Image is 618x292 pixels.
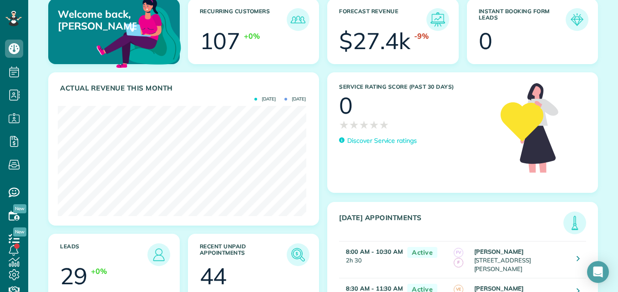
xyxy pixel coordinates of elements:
span: FV [454,248,463,257]
span: ★ [339,117,349,133]
div: Open Intercom Messenger [587,261,609,283]
h3: Service Rating score (past 30 days) [339,84,491,90]
strong: [PERSON_NAME] [474,285,524,292]
div: 0 [339,94,353,117]
img: icon_forecast_revenue-8c13a41c7ed35a8dcfafea3cbb826a0462acb37728057bba2d056411b612bbbe.png [429,10,447,29]
p: Welcome back, [PERSON_NAME]! [58,8,137,32]
span: [DATE] [254,97,276,101]
div: $27.4k [339,30,410,52]
strong: [PERSON_NAME] [474,248,524,255]
div: 29 [60,265,87,287]
span: ★ [369,117,379,133]
span: New [13,227,26,237]
h3: Recurring Customers [200,8,287,31]
h3: Leads [60,243,147,266]
h3: Actual Revenue this month [60,84,309,92]
h3: Forecast Revenue [339,8,426,31]
img: icon_recurring_customers-cf858462ba22bcd05b5a5880d41d6543d210077de5bb9ebc9590e49fd87d84ed.png [289,10,307,29]
img: icon_leads-1bed01f49abd5b7fead27621c3d59655bb73ed531f8eeb49469d10e621d6b896.png [150,246,168,264]
img: icon_todays_appointments-901f7ab196bb0bea1936b74009e4eb5ffbc2d2711fa7634e0d609ed5ef32b18b.png [566,214,584,232]
div: +0% [244,31,260,41]
div: 107 [200,30,241,52]
span: Active [407,247,437,258]
div: 0 [479,30,492,52]
span: ★ [359,117,369,133]
img: icon_form_leads-04211a6a04a5b2264e4ee56bc0799ec3eb69b7e499cbb523a139df1d13a81ae0.png [568,10,586,29]
td: [STREET_ADDRESS][PERSON_NAME] [472,241,570,278]
div: -9% [414,31,429,41]
span: F [454,258,463,267]
td: 2h 30 [339,241,403,278]
div: 44 [200,265,227,287]
a: Discover Service ratings [339,136,417,146]
span: New [13,204,26,213]
h3: [DATE] Appointments [339,214,563,234]
h3: Recent unpaid appointments [200,243,287,266]
h3: Instant Booking Form Leads [479,8,566,31]
strong: 8:00 AM - 10:30 AM [346,248,403,255]
span: ★ [349,117,359,133]
div: +0% [91,266,107,277]
img: icon_unpaid_appointments-47b8ce3997adf2238b356f14209ab4cced10bd1f174958f3ca8f1d0dd7fffeee.png [289,246,307,264]
span: [DATE] [284,97,306,101]
strong: 8:30 AM - 11:30 AM [346,285,403,292]
span: ★ [379,117,389,133]
p: Discover Service ratings [347,136,417,146]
